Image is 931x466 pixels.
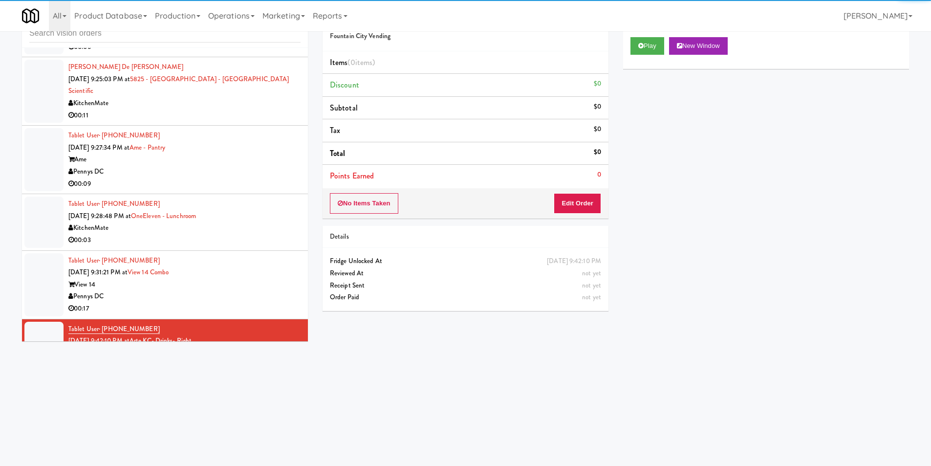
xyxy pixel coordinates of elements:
div: 00:17 [68,303,301,315]
span: not yet [582,281,601,290]
div: Pennys DC [68,166,301,178]
span: not yet [582,268,601,278]
a: Tablet User· [PHONE_NUMBER] [68,131,160,140]
button: New Window [669,37,728,55]
input: Search vision orders [29,24,301,43]
div: $0 [594,78,601,90]
a: View 14 Combo [128,267,169,277]
div: Pennys DC [68,290,301,303]
div: KitchenMate [68,222,301,234]
span: Items [330,57,375,68]
button: No Items Taken [330,193,398,214]
span: [DATE] 9:42:10 PM at [68,336,130,345]
div: View 14 [68,279,301,291]
div: Receipt Sent [330,280,601,292]
span: Discount [330,79,359,90]
div: Ame [68,154,301,166]
li: Tablet User· [PHONE_NUMBER][DATE] 9:31:21 PM atView 14 ComboView 14Pennys DC00:17 [22,251,308,319]
a: Ame - Pantry [130,143,165,152]
div: Order Paid [330,291,601,304]
li: Tablet User· [PHONE_NUMBER][DATE] 9:28:48 PM atOneEleven - LunchroomKitchenMate00:03 [22,194,308,250]
button: Edit Order [554,193,601,214]
span: [DATE] 9:27:34 PM at [68,143,130,152]
div: Details [330,231,601,243]
div: $0 [594,101,601,113]
span: Points Earned [330,170,374,181]
span: [DATE] 9:25:03 PM at [68,74,130,84]
span: Total [330,148,346,159]
ng-pluralize: items [355,57,373,68]
a: Arte KC- Drinks- Right [130,336,192,346]
span: · [PHONE_NUMBER] [99,199,160,208]
span: Subtotal [330,102,358,113]
li: Tablet User· [PHONE_NUMBER][DATE] 9:42:10 PM atArte KC- Drinks- RightArte KCFountain City Vending... [22,319,308,388]
span: · [PHONE_NUMBER] [99,324,160,333]
a: OneEleven - Lunchroom [131,211,196,221]
span: Tax [330,125,340,136]
div: 0 [597,169,601,181]
div: 00:03 [68,234,301,246]
a: 5825 - [GEOGRAPHIC_DATA] - [GEOGRAPHIC_DATA] Scientific [68,74,289,96]
span: not yet [582,292,601,302]
div: [DATE] 9:42:10 PM [547,255,601,267]
a: Tablet User· [PHONE_NUMBER] [68,199,160,208]
div: KitchenMate [68,97,301,110]
span: [DATE] 9:28:48 PM at [68,211,131,221]
a: Tablet User· [PHONE_NUMBER] [68,256,160,265]
h5: Fountain City Vending [330,33,601,40]
span: (0 ) [347,57,375,68]
div: 00:09 [68,178,301,190]
img: Micromart [22,7,39,24]
a: Tablet User· [PHONE_NUMBER] [68,324,160,334]
div: Fridge Unlocked At [330,255,601,267]
div: $0 [594,123,601,135]
span: · [PHONE_NUMBER] [99,131,160,140]
li: [PERSON_NAME] De [PERSON_NAME][DATE] 9:25:03 PM at5825 - [GEOGRAPHIC_DATA] - [GEOGRAPHIC_DATA] Sc... [22,57,308,126]
div: $0 [594,146,601,158]
div: Reviewed At [330,267,601,280]
span: [DATE] 9:31:21 PM at [68,267,128,277]
div: 00:11 [68,110,301,122]
span: · [PHONE_NUMBER] [99,256,160,265]
a: [PERSON_NAME] De [PERSON_NAME] [68,62,183,71]
button: Play [630,37,664,55]
li: Tablet User· [PHONE_NUMBER][DATE] 9:27:34 PM atAme - PantryAmePennys DC00:09 [22,126,308,194]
